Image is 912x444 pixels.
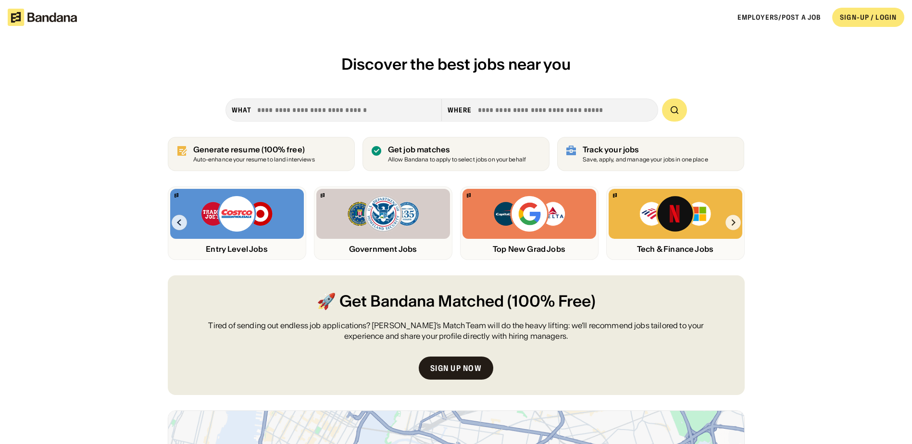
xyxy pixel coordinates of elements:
div: Track your jobs [583,145,708,154]
span: (100% free) [262,145,305,154]
div: Entry Level Jobs [170,245,304,254]
img: Bandana logotype [8,9,77,26]
img: Bandana logo [613,193,617,197]
img: Capital One, Google, Delta logos [493,195,566,233]
img: Bandana logo [321,193,325,197]
a: Sign up now [419,357,493,380]
div: Auto-enhance your resume to land interviews [193,157,315,163]
div: what [232,106,251,114]
div: Allow Bandana to apply to select jobs on your behalf [388,157,526,163]
span: Discover the best jobs near you [341,54,571,74]
div: Generate resume [193,145,315,154]
img: Bandana logo [467,193,471,197]
div: Top New Grad Jobs [462,245,596,254]
div: SIGN-UP / LOGIN [840,13,897,22]
span: 🚀 Get Bandana Matched [317,291,504,312]
a: Get job matches Allow Bandana to apply to select jobs on your behalf [362,137,550,171]
div: Tech & Finance Jobs [609,245,742,254]
img: Bank of America, Netflix, Microsoft logos [639,195,712,233]
div: Government Jobs [316,245,450,254]
span: (100% Free) [507,291,596,312]
div: Save, apply, and manage your jobs in one place [583,157,708,163]
div: Sign up now [430,364,482,372]
div: Where [448,106,472,114]
img: Left Arrow [172,215,187,230]
a: Track your jobs Save, apply, and manage your jobs in one place [557,137,744,171]
div: Get job matches [388,145,526,154]
a: Employers/Post a job [737,13,821,22]
a: Generate resume (100% free)Auto-enhance your resume to land interviews [168,137,355,171]
img: FBI, DHS, MWRD logos [347,195,420,233]
img: Right Arrow [725,215,741,230]
a: Bandana logoTrader Joe’s, Costco, Target logosEntry Level Jobs [168,186,306,260]
a: Bandana logoCapital One, Google, Delta logosTop New Grad Jobs [460,186,599,260]
img: Bandana logo [175,193,178,197]
img: Trader Joe’s, Costco, Target logos [200,195,274,233]
a: Bandana logoBank of America, Netflix, Microsoft logosTech & Finance Jobs [606,186,745,260]
div: Tired of sending out endless job applications? [PERSON_NAME]’s Match Team will do the heavy lifti... [191,320,722,342]
a: Bandana logoFBI, DHS, MWRD logosGovernment Jobs [314,186,452,260]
